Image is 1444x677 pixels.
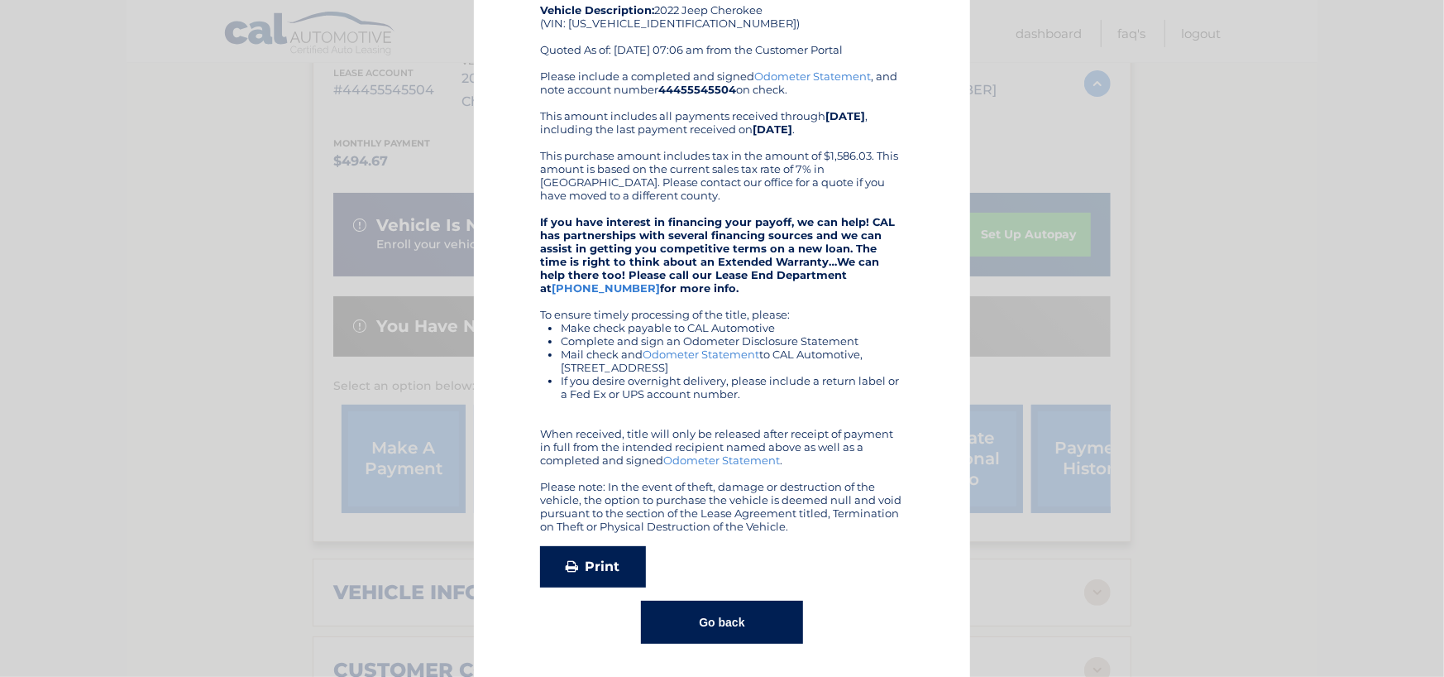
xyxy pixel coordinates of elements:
[561,321,904,334] li: Make check payable to CAL Automotive
[663,454,780,467] a: Odometer Statement
[643,348,759,361] a: Odometer Statement
[641,601,802,644] button: Go back
[540,215,895,295] strong: If you have interest in financing your payoff, we can help! CAL has partnerships with several fin...
[540,546,646,588] a: Print
[540,3,654,17] strong: Vehicle Description:
[753,122,792,136] b: [DATE]
[561,374,904,401] li: If you desire overnight delivery, please include a return label or a Fed Ex or UPS account number.
[561,334,904,348] li: Complete and sign an Odometer Disclosure Statement
[552,281,660,295] a: [PHONE_NUMBER]
[754,70,871,83] a: Odometer Statement
[825,109,865,122] b: [DATE]
[561,348,904,374] li: Mail check and to CAL Automotive, [STREET_ADDRESS]
[658,83,736,96] b: 44455545504
[540,70,904,533] div: Please include a completed and signed , and note account number on check. This amount includes al...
